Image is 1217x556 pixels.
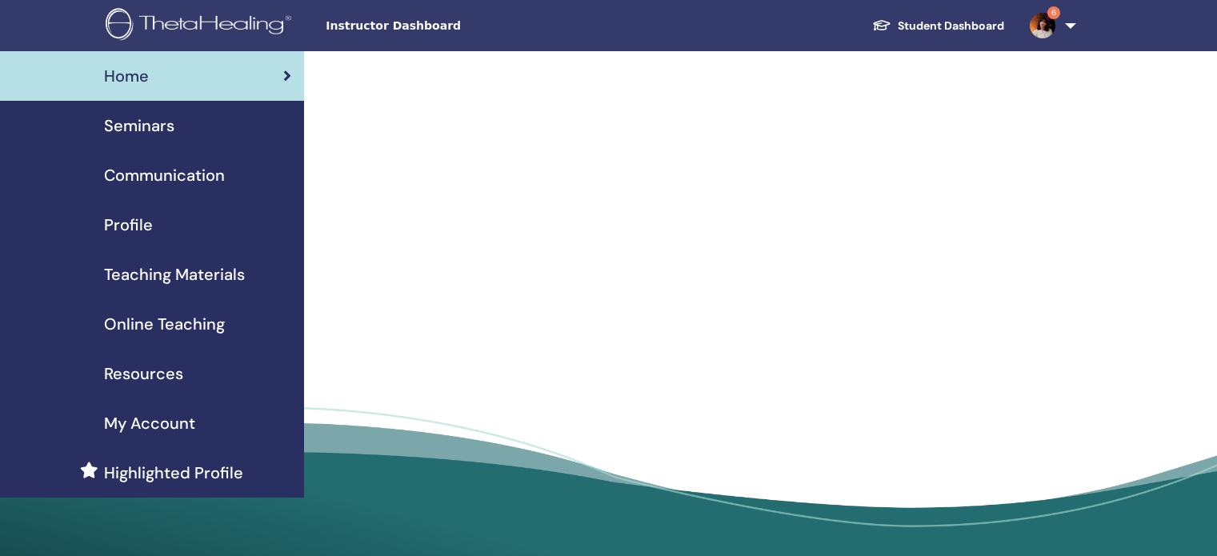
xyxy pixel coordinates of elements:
span: Home [104,64,149,88]
span: Seminars [104,114,174,138]
span: Resources [104,362,183,386]
span: Teaching Materials [104,262,245,286]
span: My Account [104,411,195,435]
img: default.jpg [1030,13,1055,38]
span: Instructor Dashboard [326,18,566,34]
span: Highlighted Profile [104,461,243,485]
span: 6 [1047,6,1060,19]
a: Student Dashboard [859,11,1017,41]
span: Communication [104,163,225,187]
img: graduation-cap-white.svg [872,18,891,32]
span: Profile [104,213,153,237]
span: Online Teaching [104,312,225,336]
img: logo.png [106,8,297,44]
